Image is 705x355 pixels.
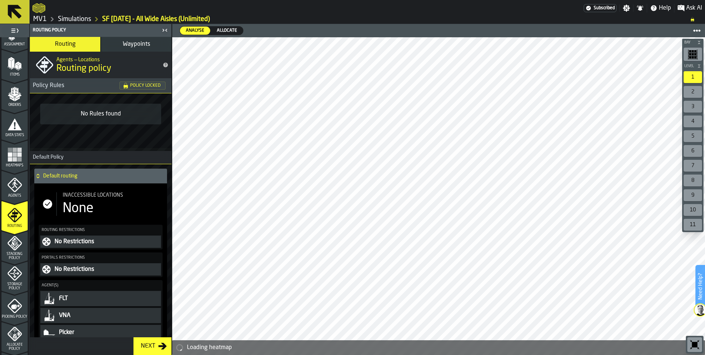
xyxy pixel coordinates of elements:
[133,337,171,355] button: button-Next
[172,340,705,355] div: alert-Loading heatmap
[1,261,28,291] li: menu Storage Policy
[1,224,28,228] span: Routing
[180,26,211,35] label: button-switch-multi-Analyse
[594,6,615,11] span: Subscribed
[1,80,28,109] li: menu Orders
[682,85,704,99] div: button-toolbar-undefined
[1,19,28,49] li: menu Assignment
[102,15,210,23] a: link-to-/wh/i/3ccf57d1-1e0c-4a81-a3bb-c2011c5f0d50/simulations/c2c5498d-9b6a-4812-bae3-d5910b1406b4
[30,151,171,164] h3: title-section-Default Policy
[40,263,161,276] button: No Restrictions
[1,103,28,107] span: Orders
[683,41,695,45] span: Bay
[30,24,171,37] header: Routing Policy
[33,15,47,23] a: link-to-/wh/i/3ccf57d1-1e0c-4a81-a3bb-c2011c5f0d50
[123,41,150,47] span: Waypoints
[1,42,28,46] span: Assignment
[40,291,161,306] button: FLT
[686,336,704,354] div: button-toolbar-undefined
[682,144,704,158] div: button-toolbar-undefined
[1,231,28,261] li: menu Stacking Policy
[40,325,161,340] div: PolicyFilterItem-undefined
[40,263,161,276] div: PolicyFilterItem-undefined
[33,81,119,90] div: Policy Rules
[683,64,695,68] span: Level
[40,254,161,262] label: Portals Restrictions
[174,339,215,354] a: logo-header
[130,83,161,88] span: Policy Locked
[682,129,704,144] div: button-toolbar-undefined
[696,266,704,307] label: Need Help?
[684,145,702,157] div: 6
[1,292,28,321] li: menu Picking Policy
[55,41,76,47] span: Routing
[43,173,164,179] h4: Default routing
[63,192,123,198] span: Inaccessible locations
[684,175,702,186] div: 8
[682,188,704,203] div: button-toolbar-undefined
[214,27,240,34] span: Allocate
[1,49,28,79] li: menu Items
[1,252,28,260] span: Stacking Policy
[1,140,28,170] li: menu Heatmaps
[682,39,704,46] button: button-
[1,170,28,200] li: menu Agents
[56,63,111,75] span: Routing policy
[1,194,28,198] span: Agents
[684,130,702,142] div: 5
[30,52,171,78] div: title-Routing policy
[682,114,704,129] div: button-toolbar-undefined
[1,201,28,230] li: menu Routing
[1,163,28,168] span: Heatmaps
[32,15,702,24] nav: Breadcrumb
[682,173,704,188] div: button-toolbar-undefined
[659,4,671,13] span: Help
[682,203,704,217] div: button-toolbar-undefined
[34,169,164,183] div: Default routing
[37,186,164,222] div: stat-Inaccessible locations
[119,82,166,90] div: status-Policy Locked
[58,15,91,23] a: link-to-/wh/i/3ccf57d1-1e0c-4a81-a3bb-c2011c5f0d50
[30,78,171,93] h3: title-section-[object Object]
[689,339,701,351] svg: Reset zoom and position
[684,71,702,83] div: 1
[684,219,702,231] div: 11
[211,26,243,35] label: button-switch-multi-Allocate
[584,4,617,12] div: Menu Subscription
[684,160,702,172] div: 7
[211,27,243,35] div: thumb
[1,343,28,351] span: Allocate Policy
[54,237,159,246] div: No Restrictions
[40,282,161,289] label: Agent(s)
[1,322,28,351] li: menu Allocate Policy
[40,235,161,248] button: No Restrictions
[684,189,702,201] div: 9
[40,308,161,323] div: PolicyFilterItem-undefined
[54,265,159,274] div: No Restrictions
[1,110,28,139] li: menu Data Stats
[682,70,704,85] div: button-toolbar-undefined
[31,28,160,33] div: Routing Policy
[682,46,704,62] div: button-toolbar-undefined
[58,294,159,303] div: FLT
[63,192,161,198] div: Title
[40,226,161,234] label: Routing Restrictions
[684,116,702,127] div: 4
[46,110,155,118] div: No Rules found
[682,62,704,70] button: button-
[686,4,702,13] span: Ask AI
[1,133,28,137] span: Data Stats
[30,154,63,160] span: Default Policy
[138,342,158,351] div: Next
[684,86,702,98] div: 2
[32,1,45,15] a: logo-header
[584,4,617,12] a: link-to-/wh/i/3ccf57d1-1e0c-4a81-a3bb-c2011c5f0d50/settings/billing
[684,204,702,216] div: 10
[180,27,210,35] div: thumb
[1,282,28,290] span: Storage Policy
[647,4,674,13] label: button-toggle-Help
[682,217,704,232] div: button-toolbar-undefined
[674,4,705,13] label: button-toggle-Ask AI
[187,343,702,352] div: Loading heatmap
